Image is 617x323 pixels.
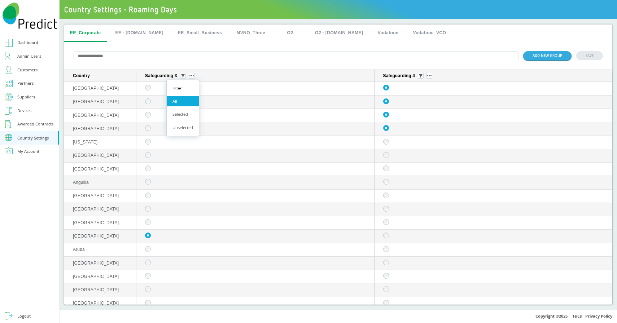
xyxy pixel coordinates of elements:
[64,25,106,42] button: EE_Corporate
[3,3,57,29] img: Predict Mobile
[73,167,119,172] span: [GEOGRAPHIC_DATA]
[73,86,119,91] span: [GEOGRAPHIC_DATA]
[523,51,572,60] button: ADD NEW GROUP
[167,109,199,120] div: Selected
[73,99,119,104] span: [GEOGRAPHIC_DATA]
[145,73,177,79] p: Safeguarding 3
[73,180,89,185] span: Anguilla
[274,25,306,42] button: O2
[73,234,119,239] span: [GEOGRAPHIC_DATA]
[585,313,612,319] a: Privacy Policy
[73,207,119,212] span: [GEOGRAPHIC_DATA]
[17,80,34,87] div: Partners
[17,313,31,320] div: Logout
[17,39,38,47] div: Dashboard
[407,25,452,42] button: Vodafone_VCO
[309,25,369,42] button: O2 - [DOMAIN_NAME]
[73,261,119,266] span: [GEOGRAPHIC_DATA]
[17,148,39,155] div: My Account
[17,120,53,128] div: Awarded Contracts
[17,66,38,74] div: Customers
[73,287,119,292] span: [GEOGRAPHIC_DATA]
[64,70,136,82] th: Country
[73,193,119,198] span: [GEOGRAPHIC_DATA]
[73,247,85,252] span: Aruba
[189,75,194,76] img: Union Icon
[73,113,119,118] span: [GEOGRAPHIC_DATA]
[383,73,415,79] p: Safeguarding 4
[17,53,41,60] div: Admin Users
[572,313,582,319] a: T&Cs
[73,140,97,145] span: [US_STATE]
[167,123,199,133] div: Unselected
[17,107,31,115] div: Devices
[73,126,119,131] span: [GEOGRAPHIC_DATA]
[60,310,617,323] div: Copyright © 2025
[419,74,423,78] img: Filter Icon
[17,93,35,101] div: Suppliers
[427,75,432,76] img: Union Icon
[172,25,228,42] button: EE_Small_Business
[231,25,271,42] button: MVNO_Three
[181,74,185,78] img: Filter Icon
[73,274,119,279] span: [GEOGRAPHIC_DATA]
[109,25,169,42] button: EE - [DOMAIN_NAME]
[372,25,404,42] button: Vodafone
[167,83,188,93] p: Filter:
[73,220,119,225] span: [GEOGRAPHIC_DATA]
[17,136,49,140] div: Country Settings
[167,96,199,107] div: All
[73,153,119,158] span: [GEOGRAPHIC_DATA]
[73,301,119,306] span: [GEOGRAPHIC_DATA]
